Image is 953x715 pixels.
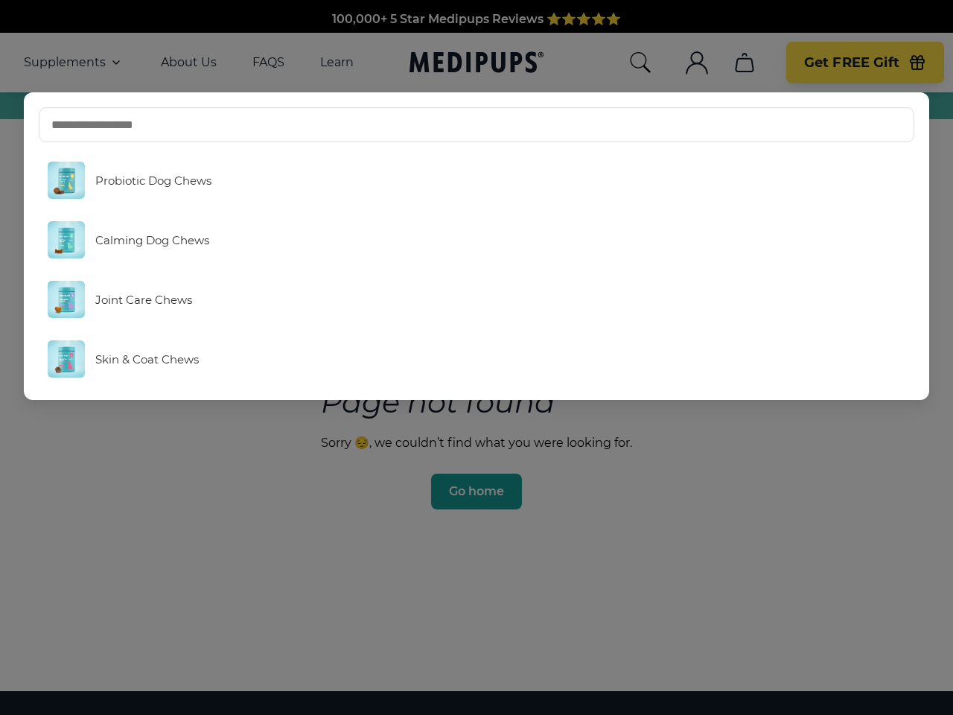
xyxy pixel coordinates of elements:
[48,162,85,199] img: Probiotic Dog Chews
[39,154,914,206] a: Probiotic Dog Chews
[48,221,85,258] img: Calming Dog Chews
[39,214,914,266] a: Calming Dog Chews
[39,333,914,385] a: Skin & Coat Chews
[95,233,209,247] span: Calming Dog Chews
[95,293,192,307] span: Joint Care Chews
[95,174,211,188] span: Probiotic Dog Chews
[39,273,914,325] a: Joint Care Chews
[95,352,199,366] span: Skin & Coat Chews
[48,281,85,318] img: Joint Care Chews
[48,340,85,378] img: Skin & Coat Chews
